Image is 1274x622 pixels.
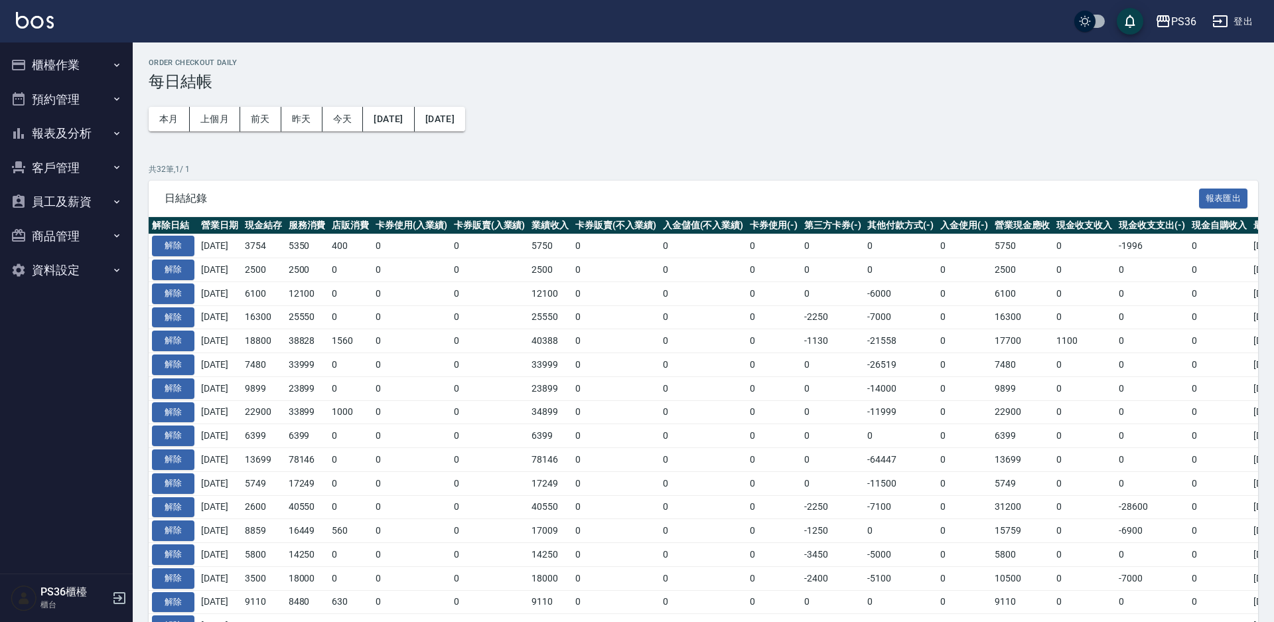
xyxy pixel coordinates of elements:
[801,258,865,282] td: 0
[451,281,529,305] td: 0
[451,305,529,329] td: 0
[991,258,1054,282] td: 2500
[801,543,865,567] td: -3450
[198,424,242,448] td: [DATE]
[285,424,329,448] td: 6399
[746,519,801,543] td: 0
[328,471,372,495] td: 0
[281,107,322,131] button: 昨天
[1053,400,1115,424] td: 0
[746,400,801,424] td: 0
[1188,305,1251,329] td: 0
[528,471,572,495] td: 17249
[864,424,937,448] td: 0
[528,448,572,472] td: 78146
[1188,329,1251,353] td: 0
[328,376,372,400] td: 0
[1115,329,1188,353] td: 0
[152,331,194,351] button: 解除
[372,258,451,282] td: 0
[5,253,127,287] button: 資料設定
[572,258,660,282] td: 0
[1188,258,1251,282] td: 0
[864,258,937,282] td: 0
[1115,234,1188,258] td: -1996
[328,353,372,377] td: 0
[572,376,660,400] td: 0
[572,424,660,448] td: 0
[1053,448,1115,472] td: 0
[372,471,451,495] td: 0
[5,219,127,254] button: 商品管理
[152,307,194,328] button: 解除
[746,495,801,519] td: 0
[1053,281,1115,305] td: 0
[372,217,451,234] th: 卡券使用(入業績)
[864,495,937,519] td: -7100
[242,353,285,377] td: 7480
[451,234,529,258] td: 0
[372,400,451,424] td: 0
[5,116,127,151] button: 報表及分析
[746,217,801,234] th: 卡券使用(-)
[451,448,529,472] td: 0
[242,329,285,353] td: 18800
[660,471,747,495] td: 0
[937,495,991,519] td: 0
[660,281,747,305] td: 0
[572,495,660,519] td: 0
[528,353,572,377] td: 33999
[864,234,937,258] td: 0
[415,107,465,131] button: [DATE]
[864,543,937,567] td: -5000
[363,107,414,131] button: [DATE]
[572,519,660,543] td: 0
[242,448,285,472] td: 13699
[528,258,572,282] td: 2500
[152,283,194,304] button: 解除
[1115,353,1188,377] td: 0
[801,376,865,400] td: 0
[1115,400,1188,424] td: 0
[660,543,747,567] td: 0
[572,281,660,305] td: 0
[198,543,242,567] td: [DATE]
[991,234,1054,258] td: 5750
[1188,353,1251,377] td: 0
[991,471,1054,495] td: 5749
[11,585,37,611] img: Person
[372,448,451,472] td: 0
[528,305,572,329] td: 25550
[937,234,991,258] td: 0
[152,236,194,256] button: 解除
[328,495,372,519] td: 0
[242,281,285,305] td: 6100
[1053,519,1115,543] td: 0
[528,400,572,424] td: 34899
[746,305,801,329] td: 0
[1053,543,1115,567] td: 0
[285,448,329,472] td: 78146
[1199,191,1248,204] a: 報表匯出
[991,424,1054,448] td: 6399
[285,217,329,234] th: 服務消費
[937,258,991,282] td: 0
[190,107,240,131] button: 上個月
[242,217,285,234] th: 現金結存
[572,448,660,472] td: 0
[285,281,329,305] td: 12100
[1188,424,1251,448] td: 0
[152,592,194,613] button: 解除
[991,495,1054,519] td: 31200
[198,495,242,519] td: [DATE]
[572,305,660,329] td: 0
[746,329,801,353] td: 0
[322,107,364,131] button: 今天
[152,544,194,565] button: 解除
[16,12,54,29] img: Logo
[285,471,329,495] td: 17249
[991,400,1054,424] td: 22900
[801,234,865,258] td: 0
[937,519,991,543] td: 0
[242,400,285,424] td: 22900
